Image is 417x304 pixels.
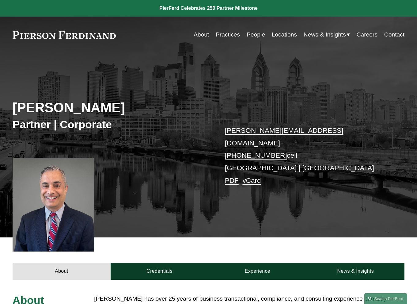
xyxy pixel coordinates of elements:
a: Contact [384,29,404,41]
span: News & Insights [304,29,346,40]
p: cell [GEOGRAPHIC_DATA] | [GEOGRAPHIC_DATA] – [225,125,388,187]
a: About [13,263,111,280]
a: Search this site [364,293,407,304]
a: News & Insights [306,263,404,280]
a: PDF [225,177,239,184]
a: [PHONE_NUMBER] [225,152,287,159]
a: Experience [208,263,306,280]
a: [PERSON_NAME][EMAIL_ADDRESS][DOMAIN_NAME] [225,127,343,147]
a: About [194,29,209,41]
a: Credentials [111,263,209,280]
a: Practices [216,29,240,41]
h2: [PERSON_NAME] [13,99,209,116]
a: People [247,29,265,41]
a: Careers [357,29,377,41]
a: folder dropdown [304,29,350,41]
a: vCard [242,177,261,184]
a: Locations [272,29,297,41]
h3: Partner | Corporate [13,118,209,131]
